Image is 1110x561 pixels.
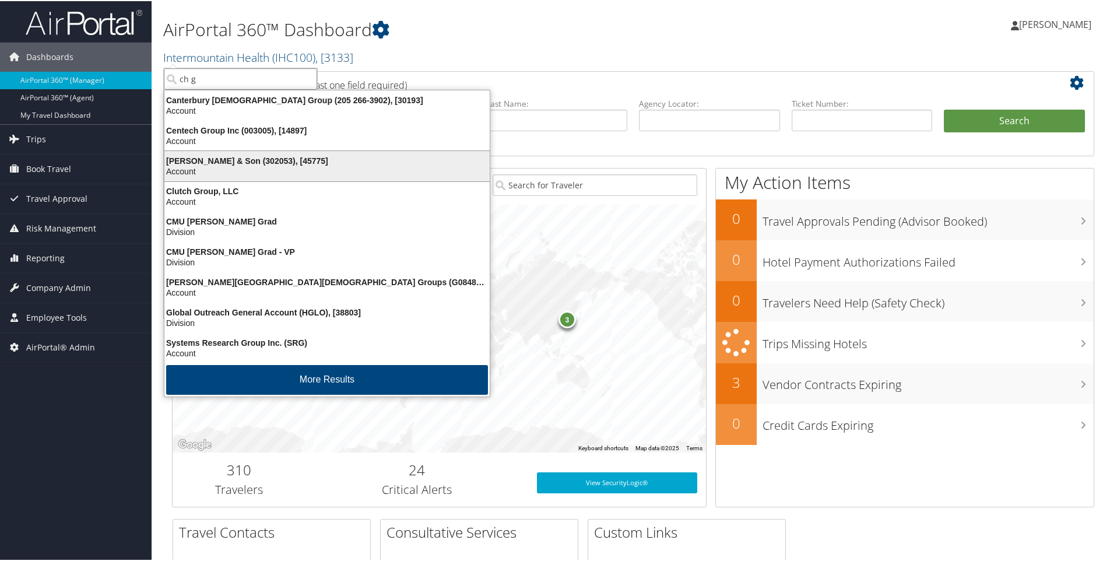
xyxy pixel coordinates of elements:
div: Division [157,256,497,267]
span: Reporting [26,243,65,272]
div: Centech Group Inc (003005), [14897] [157,124,497,135]
div: Division [157,317,497,327]
h2: 0 [716,248,757,268]
div: Division [157,226,497,236]
span: [PERSON_NAME] [1019,17,1091,30]
h2: 310 [181,459,297,479]
div: Account [157,104,497,115]
div: Account [157,165,497,176]
div: CMU [PERSON_NAME] Grad - VP [157,246,497,256]
span: Travel Approval [26,183,87,212]
div: Account [157,286,497,297]
div: [PERSON_NAME][GEOGRAPHIC_DATA][DEMOGRAPHIC_DATA] Groups (G08488), [35935] [157,276,497,286]
h2: Airtinerary Lookup [181,72,1008,92]
a: 0Hotel Payment Authorizations Failed [716,239,1094,280]
h3: Travelers Need Help (Safety Check) [763,288,1094,310]
div: 3 [558,310,576,327]
h3: Travelers [181,481,297,497]
button: Search [944,108,1085,132]
a: 0Travelers Need Help (Safety Check) [716,280,1094,321]
h3: Travel Approvals Pending (Advisor Booked) [763,206,1094,229]
h2: Travel Contacts [179,521,370,541]
button: More Results [166,364,488,394]
a: Trips Missing Hotels [716,321,1094,362]
div: Canterbury [DEMOGRAPHIC_DATA] Group (205 266-3902), [30193] [157,94,497,104]
a: Open this area in Google Maps (opens a new window) [175,436,214,451]
h3: Hotel Payment Authorizations Failed [763,247,1094,269]
span: Book Travel [26,153,71,183]
div: Account [157,347,497,357]
h2: 0 [716,412,757,432]
div: CMU [PERSON_NAME] Grad [157,215,497,226]
a: [PERSON_NAME] [1011,6,1103,41]
h1: My Action Items [716,169,1094,194]
span: Trips [26,124,46,153]
a: Intermountain Health [163,48,353,64]
input: Search Accounts [164,67,317,89]
h2: 24 [315,459,519,479]
h1: AirPortal 360™ Dashboard [163,16,790,41]
div: Clutch Group, LLC [157,185,497,195]
h3: Critical Alerts [315,481,519,497]
div: Global Outreach General Account (HGLO), [38803] [157,306,497,317]
h3: Credit Cards Expiring [763,411,1094,433]
h3: Trips Missing Hotels [763,329,1094,351]
span: Map data ©2025 [635,444,679,450]
button: Keyboard shortcuts [578,443,628,451]
label: Ticket Number: [792,97,933,108]
a: View SecurityLogic® [537,471,697,492]
h2: 3 [716,371,757,391]
img: Google [175,436,214,451]
a: 0Credit Cards Expiring [716,403,1094,444]
div: [PERSON_NAME] & Son (302053), [45775] [157,155,497,165]
div: Systems Research Group Inc. (SRG) [157,336,497,347]
span: Risk Management [26,213,96,242]
span: , [ 3133 ] [315,48,353,64]
a: 3Vendor Contracts Expiring [716,362,1094,403]
span: Dashboards [26,41,73,71]
div: Account [157,135,497,145]
input: Search for Traveler [493,173,697,195]
label: Agency Locator: [639,97,780,108]
h2: 0 [716,289,757,309]
img: airportal-logo.png [26,8,142,35]
label: Last Name: [486,97,627,108]
h2: Custom Links [594,521,785,541]
div: Account [157,195,497,206]
h2: Consultative Services [387,521,578,541]
span: ( IHC100 ) [272,48,315,64]
span: Company Admin [26,272,91,301]
a: 0Travel Approvals Pending (Advisor Booked) [716,198,1094,239]
span: (at least one field required) [296,78,407,90]
h3: Vendor Contracts Expiring [763,370,1094,392]
span: AirPortal® Admin [26,332,95,361]
a: Terms (opens in new tab) [686,444,702,450]
h2: 0 [716,208,757,227]
span: Employee Tools [26,302,87,331]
